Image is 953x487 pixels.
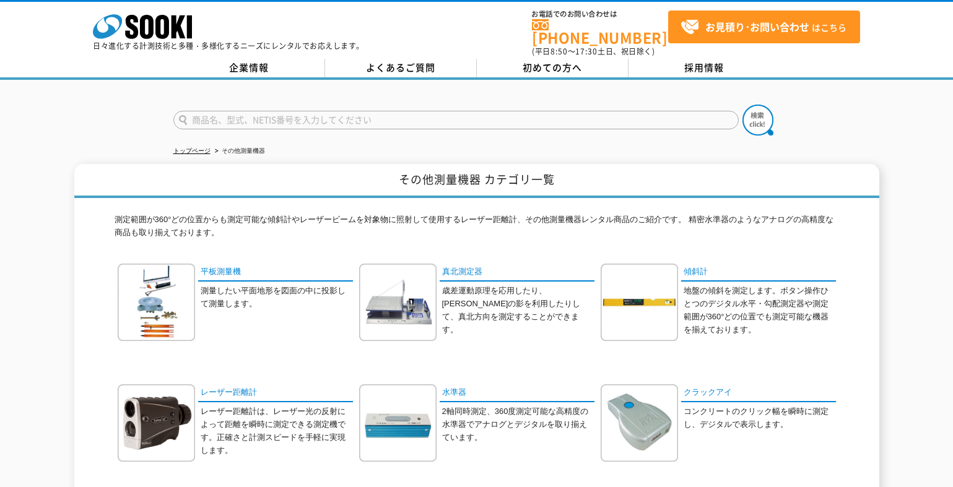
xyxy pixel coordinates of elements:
[325,59,477,77] a: よくあるご質問
[550,46,568,57] span: 8:50
[684,285,836,336] p: 地盤の傾斜を測定します。ボタン操作ひとつのデジタル水平・勾配測定器や測定範囲が360°どの位置でも測定可能な機器を揃えております。
[668,11,860,43] a: お見積り･お問い合わせはこちら
[705,19,809,34] strong: お見積り･お問い合わせ
[742,105,773,136] img: btn_search.png
[198,264,353,282] a: 平板測量機
[93,42,364,50] p: 日々進化する計測技術と多種・多様化するニーズにレンタルでお応えします。
[681,384,836,402] a: クラックアイ
[201,405,353,457] p: レーザー距離計は、レーザー光の反射によって距離を瞬時に測定できる測定機です。正確さと計測スピードを手軽に実現します。
[681,18,846,37] span: はこちら
[629,59,780,77] a: 採用情報
[575,46,598,57] span: 17:30
[684,405,836,431] p: コンクリートのクリック幅を瞬時に測定し、デジタルで表示します。
[118,264,195,341] img: 平板測量機
[198,384,353,402] a: レーザー距離計
[173,111,739,129] input: 商品名、型式、NETIS番号を入力してください
[477,59,629,77] a: 初めての方へ
[532,11,668,18] span: お電話でのお問い合わせは
[440,264,594,282] a: 真北測定器
[74,164,879,198] h1: その他測量機器 カテゴリ一覧
[115,213,839,246] p: 測定範囲が360°どの位置からも測定可能な傾斜計やレーザービームを対象物に照射して使用するレーザー距離計、その他測量機器レンタル商品のご紹介です。 精密水準器のようなアナログの高精度な商品も取り...
[532,19,668,45] a: [PHONE_NUMBER]
[442,285,594,336] p: 歳差運動原理を応用したり、[PERSON_NAME]の影を利用したりして、真北方向を測定することができます。
[442,405,594,444] p: 2軸同時測定、360度測定可能な高精度の水準器でアナログとデジタルを取り揃えています。
[118,384,195,462] img: レーザー距離計
[601,384,678,462] img: クラックアイ
[173,59,325,77] a: 企業情報
[523,61,582,74] span: 初めての方へ
[359,384,437,462] img: 水準器
[440,384,594,402] a: 水準器
[681,264,836,282] a: 傾斜計
[173,147,211,154] a: トップページ
[601,264,678,341] img: 傾斜計
[532,46,655,57] span: (平日 ～ 土日、祝日除く)
[201,285,353,311] p: 測量したい平面地形を図面の中に投影して測量します。
[212,145,265,158] li: その他測量機器
[359,264,437,341] img: 真北測定器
